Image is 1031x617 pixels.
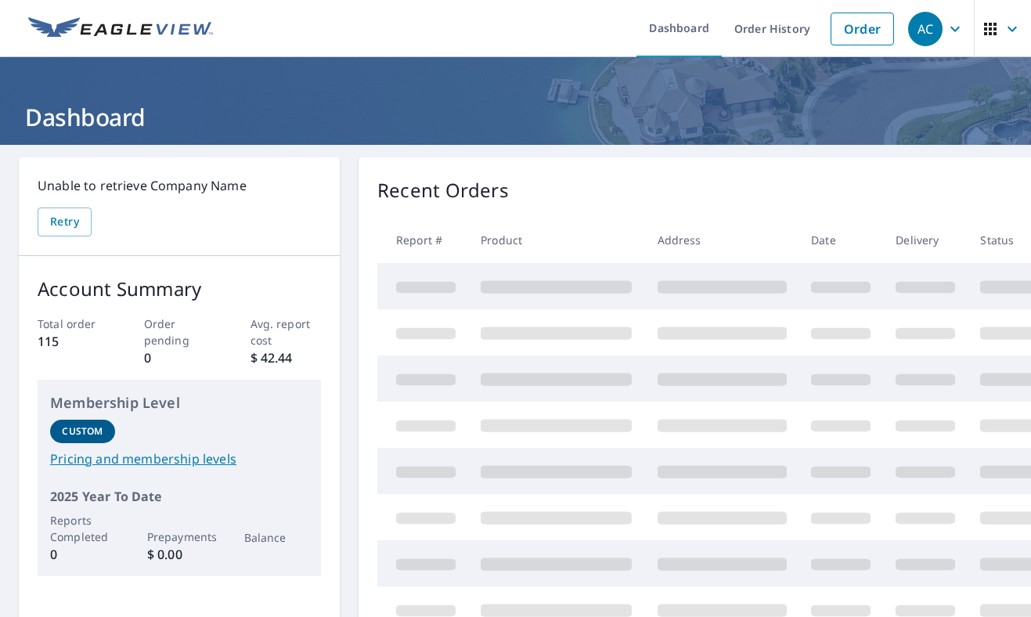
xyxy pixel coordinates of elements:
[38,207,92,236] button: Retry
[38,275,321,303] p: Account Summary
[50,487,308,506] p: 2025 Year To Date
[147,529,212,545] p: Prepayments
[831,13,894,45] a: Order
[798,217,883,263] th: Date
[50,449,308,468] a: Pricing and membership levels
[908,12,943,46] div: AC
[50,212,79,232] span: Retry
[377,176,509,204] p: Recent Orders
[468,217,644,263] th: Product
[147,545,212,564] p: $ 0.00
[883,217,968,263] th: Delivery
[38,176,321,195] p: Unable to retrieve Company Name
[251,348,322,367] p: $ 42.44
[50,392,308,413] p: Membership Level
[38,316,109,332] p: Total order
[62,424,103,438] p: Custom
[28,17,213,41] img: EV Logo
[244,529,309,546] p: Balance
[144,316,215,348] p: Order pending
[38,332,109,351] p: 115
[645,217,799,263] th: Address
[144,348,215,367] p: 0
[251,316,322,348] p: Avg. report cost
[50,512,115,545] p: Reports Completed
[377,217,468,263] th: Report #
[50,545,115,564] p: 0
[19,101,1012,133] h1: Dashboard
